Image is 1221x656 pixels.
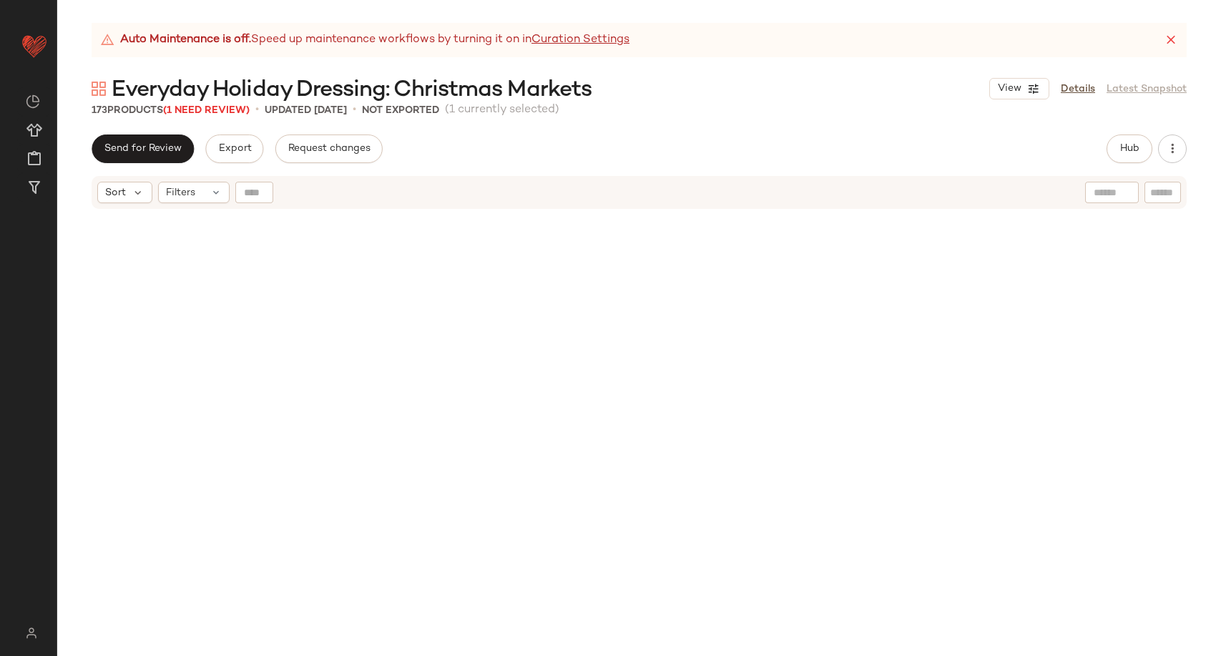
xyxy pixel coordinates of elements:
a: Curation Settings [531,31,629,49]
div: Products [92,103,250,118]
span: Everyday Holiday Dressing: Christmas Markets [112,76,592,104]
span: • [353,102,356,119]
div: Speed up maintenance workflows by turning it on in [100,31,629,49]
span: Send for Review [104,143,182,155]
button: Send for Review [92,134,194,163]
button: Request changes [275,134,383,163]
img: svg%3e [26,94,40,109]
a: Details [1061,82,1095,97]
button: Hub [1107,134,1152,163]
button: Export [205,134,263,163]
span: Request changes [288,143,371,155]
span: • [255,102,259,119]
span: 173 [92,105,107,116]
img: svg%3e [92,82,106,96]
img: heart_red.DM2ytmEG.svg [20,31,49,60]
span: Sort [105,185,126,200]
p: Not Exported [362,103,439,118]
span: (1 currently selected) [445,102,559,119]
img: svg%3e [17,627,45,639]
strong: Auto Maintenance is off. [120,31,251,49]
span: View [997,83,1021,94]
span: Export [217,143,251,155]
span: Filters [166,185,195,200]
span: Hub [1119,143,1139,155]
p: updated [DATE] [265,103,347,118]
span: (1 Need Review) [163,105,250,116]
button: View [989,78,1049,99]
